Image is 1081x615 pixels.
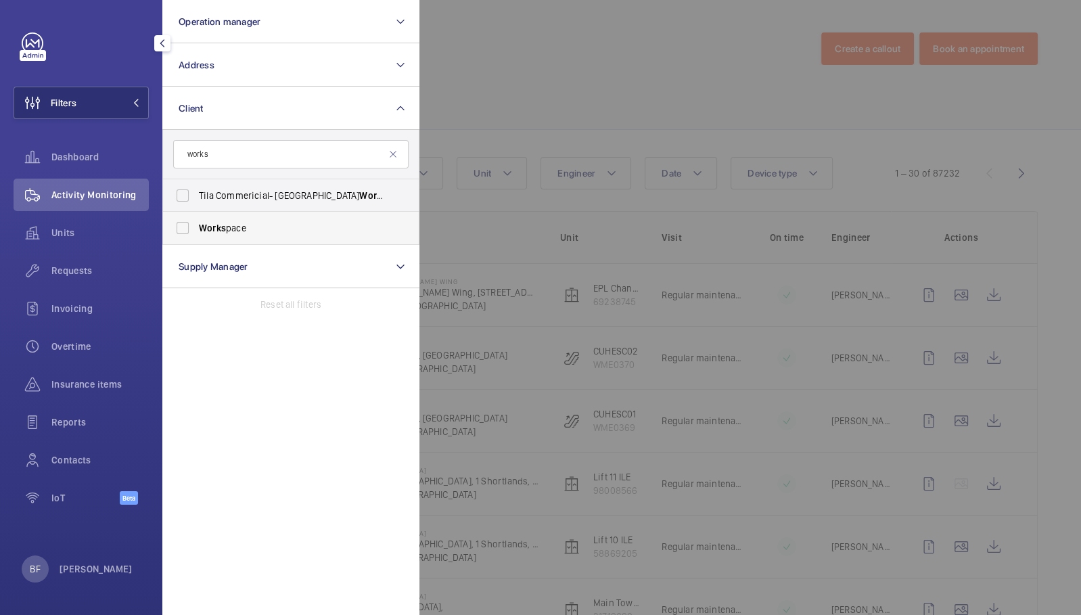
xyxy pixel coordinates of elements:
button: Filters [14,87,149,119]
span: Invoicing [51,302,149,315]
span: Insurance items [51,378,149,391]
span: Dashboard [51,150,149,164]
p: BF [30,562,40,576]
span: Activity Monitoring [51,188,149,202]
span: Requests [51,264,149,277]
span: Reports [51,415,149,429]
span: Overtime [51,340,149,353]
span: Units [51,226,149,240]
span: Beta [120,491,138,505]
span: IoT [51,491,120,505]
span: Filters [51,96,76,110]
span: Contacts [51,453,149,467]
p: [PERSON_NAME] [60,562,133,576]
